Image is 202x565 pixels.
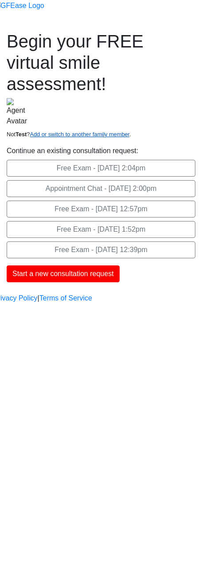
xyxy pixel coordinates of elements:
a: | [38,293,39,304]
button: Appointment Chat - [DATE] 2:00pm [7,180,195,197]
img: Agent Avatar [7,98,27,126]
span: Test [16,131,27,138]
button: Start a new consultation request [7,265,120,282]
button: Free Exam - [DATE] 12:57pm [7,201,195,217]
button: Free Exam - [DATE] 1:52pm [7,221,195,238]
button: Free Exam - [DATE] 12:39pm [7,241,195,258]
p: Not ? . [7,130,195,138]
div: Continue an existing consultation request: [7,146,195,156]
h1: Begin your FREE virtual smile assessment! [7,31,195,95]
button: Free Exam - [DATE] 2:04pm [7,160,195,177]
a: Add or switch to another family member [30,131,129,138]
a: Terms of Service [39,293,92,304]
